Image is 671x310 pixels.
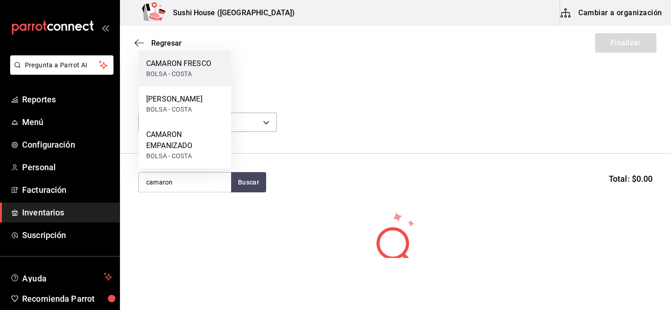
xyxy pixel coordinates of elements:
[6,67,113,77] a: Pregunta a Parrot AI
[135,39,182,48] button: Regresar
[10,55,113,75] button: Pregunta a Parrot AI
[22,271,100,282] span: Ayuda
[166,7,295,18] h3: Sushi House ([GEOGRAPHIC_DATA])
[146,94,202,105] div: [PERSON_NAME]
[146,58,211,69] div: CAMARON FRESCO
[151,39,182,48] span: Regresar
[101,24,109,31] button: open_drawer_menu
[146,105,202,114] div: BOLSA - COSTA
[146,151,224,161] div: BOLSA - COSTA
[608,173,653,185] span: Total: $0.00
[146,129,224,151] div: CAMARON EMPANIZADO
[22,138,112,151] span: Configuración
[139,173,231,192] input: Buscar insumo
[146,69,211,79] div: BOLSA - COSTA
[22,184,112,196] span: Facturación
[22,161,112,173] span: Personal
[138,67,653,84] div: Merma
[22,93,112,106] span: Reportes
[22,206,112,219] span: Inventarios
[231,172,266,192] button: Buscar
[25,60,99,70] span: Pregunta a Parrot AI
[22,292,112,305] span: Recomienda Parrot
[22,229,112,241] span: Suscripción
[22,116,112,128] span: Menú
